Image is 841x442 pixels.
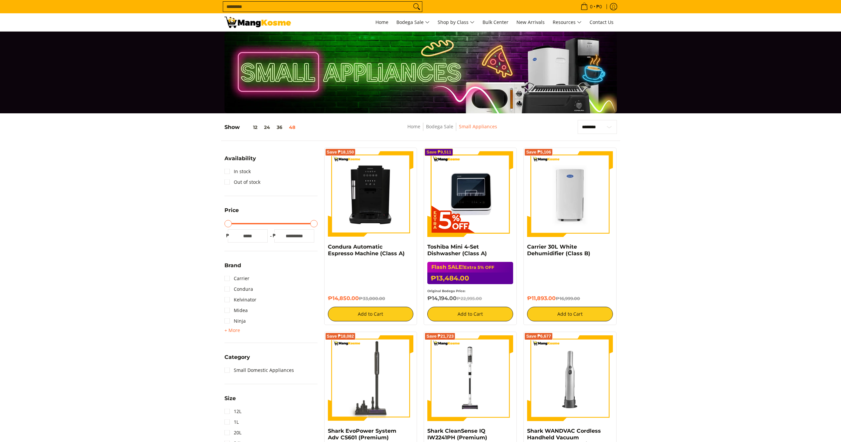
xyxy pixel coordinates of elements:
a: Bulk Center [479,13,512,31]
img: shark-evopower-wireless-vacuum-full-view-mang-kosme [328,335,414,421]
button: 24 [261,125,273,130]
img: Condura Automatic Espresso Machine (Class A) [328,151,414,237]
span: Save ₱5,106 [526,150,551,154]
span: 0 [589,4,594,9]
h5: Show [224,124,299,131]
span: Availability [224,156,256,161]
img: Small Appliances l Mang Kosme: Home Appliances Warehouse Sale [224,17,291,28]
a: Shop by Class [434,13,478,31]
summary: Open [224,396,236,406]
a: Kelvinator [224,294,256,305]
span: Brand [224,263,241,268]
a: 12L [224,406,241,417]
summary: Open [224,326,240,334]
a: Midea [224,305,248,316]
a: Shark CleanSense IQ IW2241PH (Premium) [427,428,487,441]
a: New Arrivals [513,13,548,31]
button: Search [411,2,422,12]
button: Add to Cart [427,307,513,321]
small: Original Bodega Price: [427,289,466,293]
a: Bodega Sale [426,123,453,130]
button: Add to Cart [328,307,414,321]
summary: Open [224,263,241,273]
span: Save ₱21,723 [426,334,454,338]
img: shark-cleansense-cordless-stick-vacuum-front-full-view-mang-kosme [427,335,513,421]
h6: ₱14,850.00 [328,295,414,302]
summary: Open [224,208,239,218]
span: Save ₱6,677 [526,334,551,338]
a: Condura Automatic Espresso Machine (Class A) [328,244,405,257]
span: Category [224,355,250,360]
a: Toshiba Mini 4-Set Dishwasher (Class A) [427,244,487,257]
a: 20L [224,427,241,438]
a: Home [372,13,392,31]
img: Toshiba Mini 4-Set Dishwasher (Class A) [427,151,513,237]
button: Add to Cart [527,307,613,321]
a: Small Appliances [459,123,497,130]
span: Save ₱18,150 [327,150,354,154]
span: Price [224,208,239,213]
a: In stock [224,166,251,177]
a: Out of stock [224,177,260,187]
a: Bodega Sale [393,13,433,31]
span: Resources [553,18,582,27]
a: Carrier 30L White Dehumidifier (Class B) [527,244,590,257]
h6: ₱11,893.00 [527,295,613,302]
button: 48 [286,125,299,130]
h6: ₱14,194.00 [427,295,513,302]
span: Save ₱18,082 [327,334,354,338]
a: Shark EvoPower System Adv CS601 (Premium) [328,428,396,441]
img: Carrier 30L White Dehumidifier (Class B) [527,151,613,237]
a: Condura [224,284,253,294]
a: Ninja [224,316,246,326]
span: Save ₱9,511 [426,150,451,154]
del: ₱16,999.00 [556,296,580,301]
span: Bodega Sale [396,18,430,27]
del: ₱33,000.00 [359,296,385,301]
a: 1L [224,417,239,427]
span: Size [224,396,236,401]
a: Carrier [224,273,249,284]
a: Home [407,123,420,130]
summary: Open [224,156,256,166]
nav: Main Menu [298,13,617,31]
del: ₱22,995.00 [457,296,482,301]
span: New Arrivals [516,19,545,25]
span: Contact Us [590,19,614,25]
span: ₱ [271,232,278,239]
span: Shop by Class [438,18,475,27]
span: ₱ [224,232,231,239]
img: shark-wandvac-handheld-vacuum-premium-full-view-mang-kosme [527,335,613,421]
span: • [579,3,604,10]
h6: ₱13,484.00 [427,273,513,284]
nav: Breadcrumbs [359,123,546,138]
span: Bulk Center [483,19,508,25]
a: Resources [549,13,585,31]
span: + More [224,328,240,333]
span: Home [375,19,388,25]
a: Contact Us [586,13,617,31]
a: Small Domestic Appliances [224,365,294,376]
summary: Open [224,355,250,365]
button: 12 [240,125,261,130]
button: 36 [273,125,286,130]
span: ₱0 [595,4,603,9]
